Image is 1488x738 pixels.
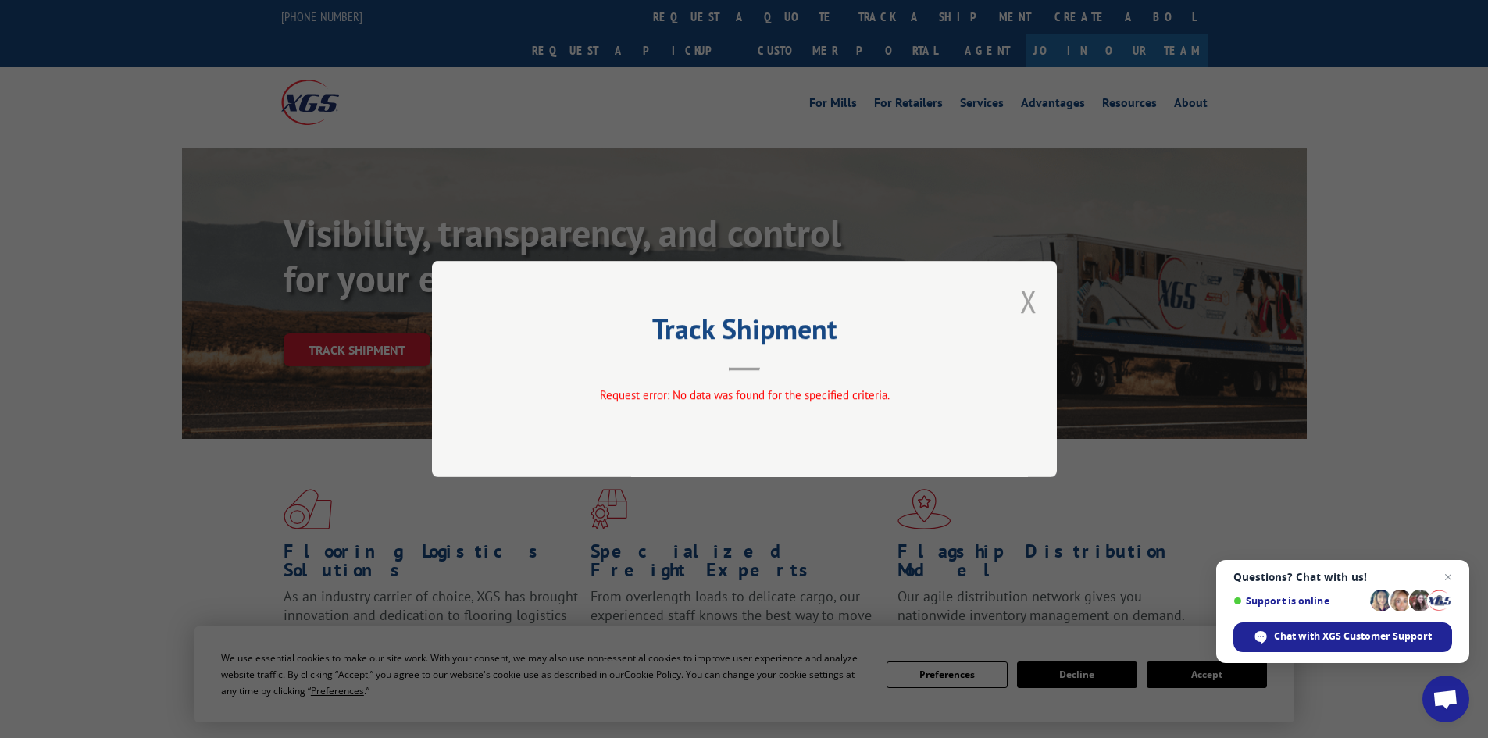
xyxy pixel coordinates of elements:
[1233,571,1452,583] span: Questions? Chat with us!
[1274,629,1432,644] span: Chat with XGS Customer Support
[1422,676,1469,722] div: Open chat
[1233,595,1365,607] span: Support is online
[1233,622,1452,652] div: Chat with XGS Customer Support
[1439,568,1458,586] span: Close chat
[599,387,889,402] span: Request error: No data was found for the specified criteria.
[510,318,979,348] h2: Track Shipment
[1020,280,1037,322] button: Close modal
